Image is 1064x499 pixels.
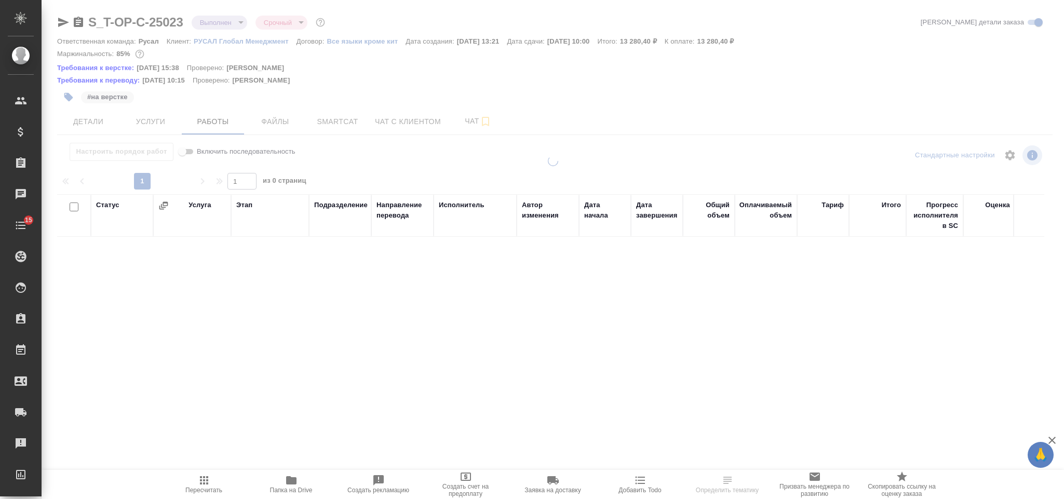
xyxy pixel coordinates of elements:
div: Оплачиваемый объем [739,200,792,221]
div: Направление перевода [376,200,428,221]
div: Дата начала [584,200,626,221]
span: 15 [19,215,38,225]
div: Дата завершения [636,200,678,221]
div: Исполнитель [439,200,484,210]
button: Сгруппировать [158,200,169,211]
div: Подразделение [314,200,368,210]
div: Автор изменения [522,200,574,221]
div: Услуга [188,200,211,210]
div: Оценка [985,200,1010,210]
div: Статус [96,200,119,210]
div: Тариф [821,200,844,210]
button: 🙏 [1028,442,1054,468]
div: Общий объем [688,200,730,221]
div: Этап [236,200,252,210]
span: 🙏 [1032,444,1049,466]
a: 15 [3,212,39,238]
div: Итого [882,200,901,210]
div: Прогресс исполнителя в SC [911,200,958,231]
